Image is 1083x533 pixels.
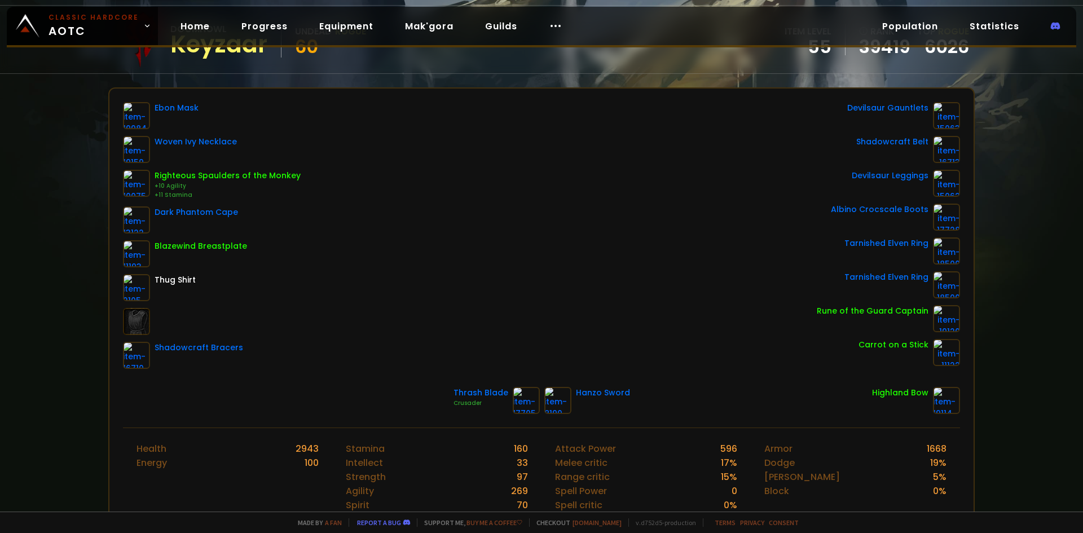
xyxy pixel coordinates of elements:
a: Equipment [310,15,382,38]
span: AOTC [49,12,139,39]
img: item-15063 [933,102,960,129]
div: 17 % [721,456,737,470]
div: Thrash Blade [454,387,508,399]
span: Support me, [417,518,522,527]
a: Buy me a coffee [466,518,522,527]
a: Report a bug [357,518,401,527]
div: Shadowcraft Belt [856,136,928,148]
div: Tarnished Elven Ring [844,271,928,283]
span: v. d752d5 - production [628,518,696,527]
a: Progress [232,15,297,38]
img: item-18500 [933,237,960,265]
div: 55 [785,38,831,55]
div: 33 [517,456,528,470]
div: [PERSON_NAME] [764,470,840,484]
div: Attack Power [555,442,616,456]
span: Checkout [529,518,622,527]
img: item-18500 [933,271,960,298]
div: Woven Ivy Necklace [155,136,237,148]
small: Classic Hardcore [49,12,139,23]
div: Block [764,484,789,498]
div: Strength [346,470,386,484]
img: item-19120 [933,305,960,332]
div: Devilsaur Gauntlets [847,102,928,114]
div: 1668 [927,442,946,456]
div: 2943 [296,442,319,456]
div: Armor [764,442,793,456]
img: item-19114 [933,387,960,414]
img: item-17728 [933,204,960,231]
div: Spirit [346,498,369,512]
div: 5 % [933,470,946,484]
img: item-17705 [513,387,540,414]
div: Carrot on a Stick [859,339,928,351]
img: item-11122 [933,339,960,366]
div: 19 % [930,456,946,470]
div: Health [137,442,166,456]
a: Classic HardcoreAOTC [7,7,158,45]
div: Stamina [346,442,385,456]
a: Population [873,15,947,38]
div: 269 [511,484,528,498]
div: 100 [305,456,319,470]
img: item-15062 [933,170,960,197]
div: Spell Power [555,484,607,498]
img: item-16713 [933,136,960,163]
img: item-8190 [544,387,571,414]
div: 160 [514,442,528,456]
div: 0 [732,484,737,498]
a: Guilds [476,15,526,38]
div: 15 % [721,470,737,484]
div: Spell critic [555,498,602,512]
div: Highland Bow [872,387,928,399]
div: Crusader [454,399,508,408]
a: Privacy [740,518,764,527]
img: item-16710 [123,342,150,369]
div: Blazewind Breastplate [155,240,247,252]
div: Melee critic [555,456,607,470]
div: Hanzo Sword [576,387,630,399]
div: Ebon Mask [155,102,199,114]
div: Rune of the Guard Captain [817,305,928,317]
div: Shadowcraft Bracers [155,342,243,354]
div: Intellect [346,456,383,470]
img: item-10075 [123,170,150,197]
img: item-2105 [123,274,150,301]
a: Mak'gora [396,15,463,38]
img: item-19984 [123,102,150,129]
img: item-11193 [123,240,150,267]
a: Terms [715,518,736,527]
div: Agility [346,484,374,498]
div: 97 [517,470,528,484]
div: Keyzaar [170,36,267,53]
a: a fan [325,518,342,527]
span: Made by [291,518,342,527]
div: 0 % [724,498,737,512]
div: Tarnished Elven Ring [844,237,928,249]
div: Energy [137,456,167,470]
img: item-13122 [123,206,150,234]
div: Dodge [764,456,795,470]
a: 39419 [859,38,910,55]
div: Dark Phantom Cape [155,206,238,218]
a: [DOMAIN_NAME] [573,518,622,527]
div: 70 [517,498,528,512]
div: Albino Crocscale Boots [831,204,928,215]
a: Home [171,15,219,38]
div: 0 % [933,484,946,498]
div: +11 Stamina [155,191,301,200]
div: Righteous Spaulders of the Monkey [155,170,301,182]
a: Statistics [961,15,1028,38]
div: +10 Agility [155,182,301,191]
div: Range critic [555,470,610,484]
div: Devilsaur Leggings [852,170,928,182]
img: item-19159 [123,136,150,163]
div: 596 [720,442,737,456]
div: Thug Shirt [155,274,196,286]
a: Consent [769,518,799,527]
